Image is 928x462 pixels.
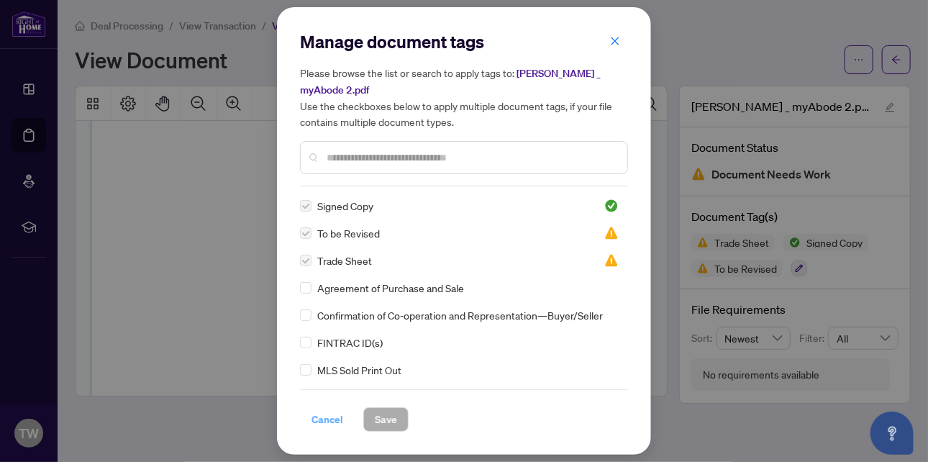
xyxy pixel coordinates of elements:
h5: Please browse the list or search to apply tags to: Use the checkboxes below to apply multiple doc... [300,65,628,130]
span: Confirmation of Co-operation and Representation—Buyer/Seller [317,307,603,323]
span: Signed Copy [317,198,373,214]
span: Needs Work [604,226,619,240]
button: Save [363,407,409,432]
span: Trade Sheet [317,253,372,268]
span: FINTRAC ID(s) [317,335,383,350]
button: Open asap [870,412,914,455]
img: status [604,226,619,240]
span: Cancel [311,408,343,431]
img: status [604,199,619,213]
span: Agreement of Purchase and Sale [317,280,464,296]
span: Approved [604,199,619,213]
h2: Manage document tags [300,30,628,53]
img: status [604,253,619,268]
button: Cancel [300,407,355,432]
span: close [610,36,620,46]
span: To be Revised [317,225,380,241]
span: MLS Sold Print Out [317,362,401,378]
span: Needs Work [604,253,619,268]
